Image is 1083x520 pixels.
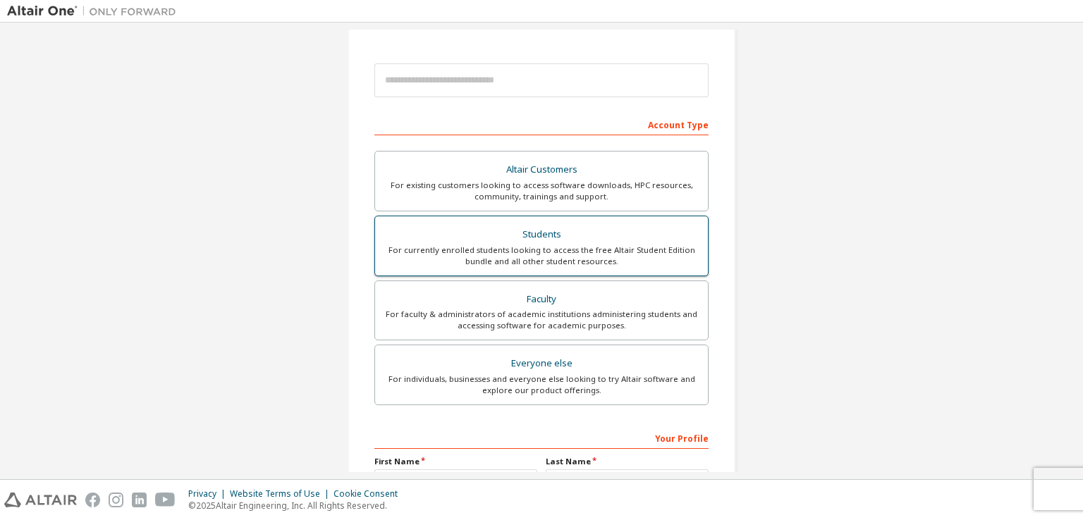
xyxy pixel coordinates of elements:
label: First Name [374,456,537,467]
div: For currently enrolled students looking to access the free Altair Student Edition bundle and all ... [384,244,699,267]
div: Privacy [188,488,230,500]
img: youtube.svg [155,493,176,507]
div: For existing customers looking to access software downloads, HPC resources, community, trainings ... [384,180,699,202]
div: Website Terms of Use [230,488,334,500]
div: For individuals, businesses and everyone else looking to try Altair software and explore our prod... [384,373,699,396]
img: Altair One [7,4,183,18]
img: altair_logo.svg [4,493,77,507]
label: Last Name [546,456,709,467]
div: Altair Customers [384,160,699,180]
div: Your Profile [374,426,709,449]
div: Cookie Consent [334,488,406,500]
p: © 2025 Altair Engineering, Inc. All Rights Reserved. [188,500,406,512]
div: For faculty & administrators of academic institutions administering students and accessing softwa... [384,309,699,331]
div: Account Type [374,113,709,135]
img: facebook.svg [85,493,100,507]
div: Everyone else [384,354,699,373]
div: Faculty [384,290,699,309]
div: Students [384,225,699,244]
img: instagram.svg [109,493,123,507]
img: linkedin.svg [132,493,147,507]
